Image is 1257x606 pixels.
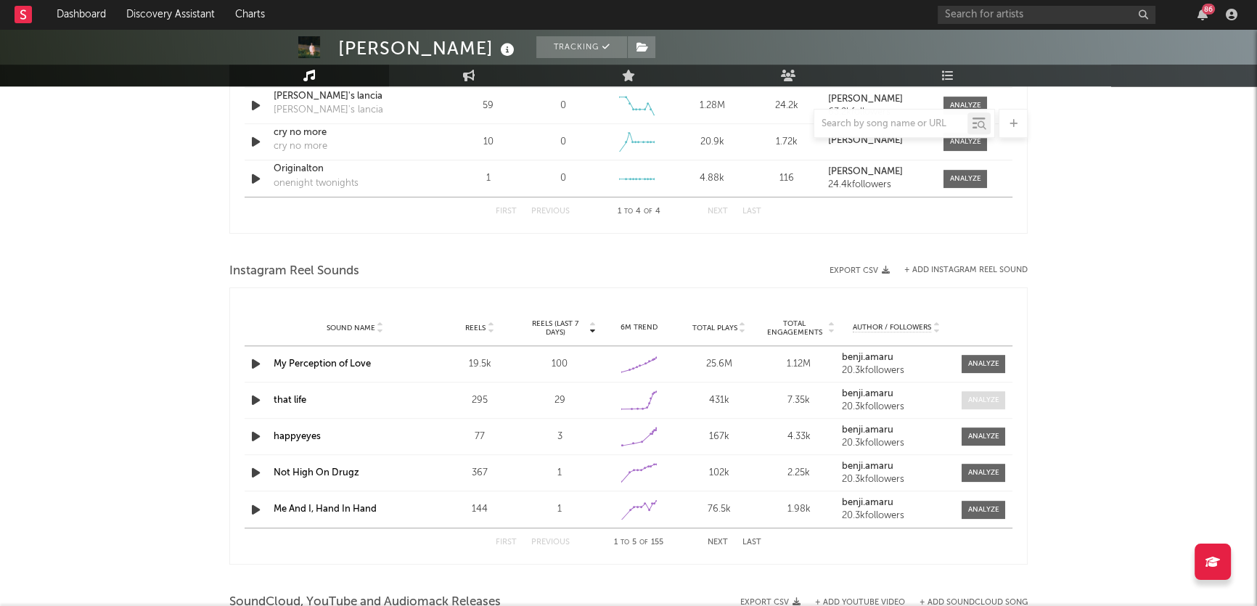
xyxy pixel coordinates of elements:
a: benji.amaru [842,353,951,363]
div: 0 [560,135,565,150]
span: of [644,208,652,215]
div: 431k [683,393,756,408]
a: benji.amaru [842,462,951,472]
strong: benji.amaru [842,353,893,362]
button: Last [742,539,761,546]
div: 1 [523,466,596,480]
span: Total Plays [692,324,737,332]
div: 20.3k followers [842,511,951,521]
button: Previous [531,208,570,216]
div: 167k [683,430,756,444]
strong: benji.amaru [842,498,893,507]
div: 1.72k [753,135,821,150]
div: 1.28M [679,99,746,113]
strong: benji.amaru [842,389,893,398]
div: 24.4k followers [828,180,929,190]
div: 24.2k [753,99,821,113]
input: Search for artists [938,6,1155,24]
span: Author / Followers [853,323,931,332]
div: 20.9k [679,135,746,150]
div: [PERSON_NAME]'s lancia [274,103,383,118]
span: to [621,539,629,546]
button: Export CSV [830,266,890,275]
div: 59 [454,99,522,113]
button: Next [708,539,728,546]
div: 20.3k followers [842,366,951,376]
div: 295 [443,393,516,408]
div: 367 [443,466,516,480]
div: 76.5k [683,502,756,517]
button: First [496,208,517,216]
div: 1.12M [763,357,835,372]
div: 63.2k followers [828,107,929,118]
span: to [624,208,633,215]
a: that life [274,396,306,405]
div: 20.3k followers [842,402,951,412]
div: 20.3k followers [842,438,951,449]
a: Me And I, Hand In Hand [274,504,377,514]
strong: [PERSON_NAME] [828,136,903,145]
div: 29 [523,393,596,408]
div: 86 [1202,4,1215,15]
button: Last [742,208,761,216]
strong: [PERSON_NAME] [828,167,903,176]
div: 7.35k [763,393,835,408]
a: Originalton [274,162,425,176]
div: 20.3k followers [842,475,951,485]
button: + Add Instagram Reel Sound [904,266,1028,274]
div: 0 [560,171,565,186]
div: 116 [753,171,821,186]
div: 2.25k [763,466,835,480]
button: Tracking [536,36,627,58]
a: Not High On Drugz [274,468,359,478]
button: First [496,539,517,546]
span: Instagram Reel Sounds [229,263,359,280]
div: onenight twonights [274,176,359,191]
div: 6M Trend [603,322,676,333]
div: 1.98k [763,502,835,517]
a: [PERSON_NAME] [828,167,929,177]
a: benji.amaru [842,425,951,435]
div: 1 5 155 [599,534,679,552]
div: 0 [560,99,565,113]
div: 1 4 4 [599,203,679,221]
strong: benji.amaru [842,425,893,435]
div: cry no more [274,139,327,154]
a: benji.amaru [842,389,951,399]
div: [PERSON_NAME] [338,36,518,60]
a: [PERSON_NAME] [828,94,929,105]
button: Next [708,208,728,216]
div: 144 [443,502,516,517]
strong: benji.amaru [842,462,893,471]
a: [PERSON_NAME]'s lancia [274,89,425,104]
button: Previous [531,539,570,546]
span: of [639,539,648,546]
span: Sound Name [327,324,375,332]
span: Total Engagements [763,319,827,337]
div: 100 [523,357,596,372]
a: My Perception of Love [274,359,371,369]
div: 1 [523,502,596,517]
input: Search by song name or URL [814,118,967,130]
button: 86 [1197,9,1208,20]
div: 77 [443,430,516,444]
span: Reels (last 7 days) [523,319,587,337]
div: 10 [454,135,522,150]
span: Reels [465,324,486,332]
div: 19.5k [443,357,516,372]
div: 3 [523,430,596,444]
div: 4.33k [763,430,835,444]
div: 102k [683,466,756,480]
div: 25.6M [683,357,756,372]
strong: [PERSON_NAME] [828,94,903,104]
div: 4.88k [679,171,746,186]
a: [PERSON_NAME] [828,136,929,146]
div: + Add Instagram Reel Sound [890,266,1028,274]
a: benji.amaru [842,498,951,508]
a: happyeyes [274,432,321,441]
div: 1 [454,171,522,186]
